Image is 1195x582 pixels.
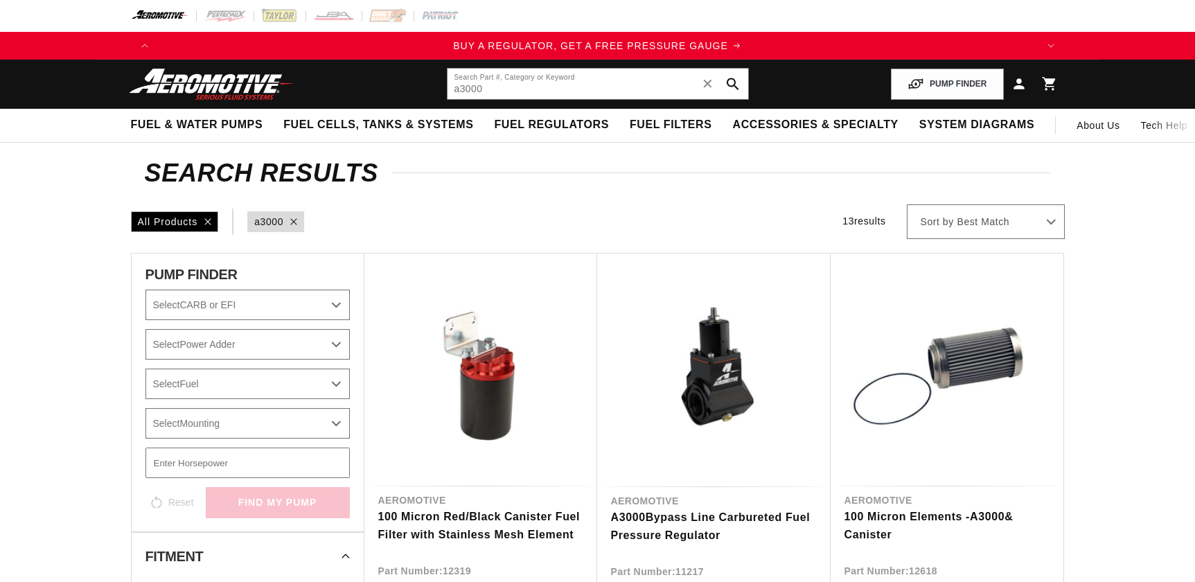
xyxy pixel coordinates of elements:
select: Mounting [145,408,350,439]
div: 1 of 4 [159,38,1037,53]
span: System Diagrams [919,118,1034,132]
summary: Fuel Filters [619,109,723,141]
a: 100 Micron Red/Black Canister Fuel Filter with Stainless Mesh Element [378,508,583,543]
summary: System Diagrams [909,109,1045,141]
input: Enter Horsepower [145,448,350,478]
a: 100 Micron Elements -A3000& Canister [844,508,1050,543]
a: A3000Bypass Line Carbureted Fuel Pressure Regulator [611,509,817,544]
button: search button [718,69,748,99]
span: Fitment [145,549,204,563]
button: PUMP FINDER [891,69,1003,100]
a: BUY A REGULATOR, GET A FREE PRESSURE GAUGE [159,38,1037,53]
span: Fuel & Water Pumps [131,118,263,132]
span: Accessories & Specialty [733,118,899,132]
img: Aeromotive [125,68,299,100]
span: BUY A REGULATOR, GET A FREE PRESSURE GAUGE [453,40,728,51]
select: Sort by [907,204,1065,239]
span: About Us [1077,120,1119,131]
a: About Us [1066,109,1130,142]
span: Tech Help [1141,118,1188,133]
span: 13 results [842,215,885,227]
span: ✕ [702,73,714,95]
select: CARB or EFI [145,290,350,320]
select: Power Adder [145,329,350,360]
div: Announcement [159,38,1037,53]
a: a3000 [254,214,283,229]
select: Fuel [145,369,350,399]
span: PUMP FINDER [145,267,238,281]
summary: Accessories & Specialty [723,109,909,141]
span: Sort by [921,215,954,229]
button: Translation missing: en.sections.announcements.next_announcement [1037,32,1065,60]
summary: Fuel Cells, Tanks & Systems [273,109,484,141]
slideshow-component: Translation missing: en.sections.announcements.announcement_bar [96,32,1099,60]
span: Fuel Regulators [494,118,608,132]
summary: Fuel & Water Pumps [121,109,274,141]
button: Translation missing: en.sections.announcements.previous_announcement [131,32,159,60]
div: All Products [131,211,219,232]
span: Fuel Cells, Tanks & Systems [283,118,473,132]
h2: Search Results [145,162,1051,184]
summary: Fuel Regulators [484,109,619,141]
input: Search by Part Number, Category or Keyword [448,69,748,99]
span: Fuel Filters [630,118,712,132]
